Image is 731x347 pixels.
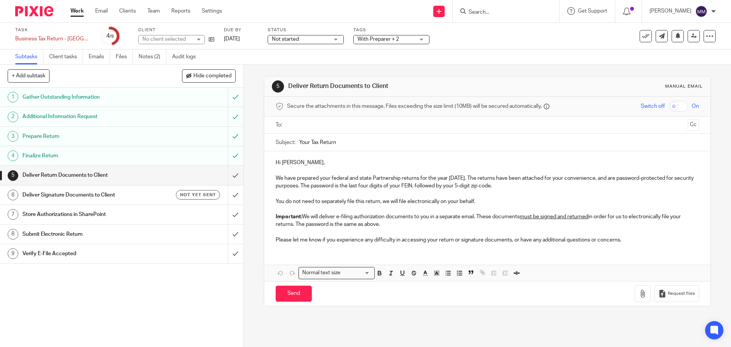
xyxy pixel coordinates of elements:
[287,102,542,110] span: Secure the attachments in this message. Files exceeding the size limit (10MB) will be secured aut...
[276,286,312,302] input: Send
[224,36,240,42] span: [DATE]
[8,69,49,82] button: + Add subtask
[172,50,201,64] a: Audit logs
[202,7,222,15] a: Settings
[22,150,154,162] h1: Finalize Return
[276,174,699,190] p: We have prepared your federal and state Partnership returns for the year [DATE]. The returns have...
[22,189,154,201] h1: Deliver Signature Documents to Client
[692,102,699,110] span: On
[8,248,18,259] div: 9
[353,27,429,33] label: Tags
[8,209,18,220] div: 7
[8,112,18,122] div: 2
[15,50,43,64] a: Subtasks
[8,190,18,200] div: 6
[89,50,110,64] a: Emails
[22,131,154,142] h1: Prepare Return
[665,83,703,90] div: Manual email
[276,121,284,129] label: To:
[138,27,214,33] label: Client
[22,248,154,259] h1: Verify E-File Accepted
[8,229,18,240] div: 8
[110,34,114,38] small: /9
[15,6,53,16] img: Pixie
[15,35,91,43] div: Business Tax Return - Naples
[139,50,166,64] a: Notes (2)
[193,73,231,79] span: Hide completed
[224,27,258,33] label: Due by
[650,7,691,15] p: [PERSON_NAME]
[276,214,302,219] strong: Important:
[8,92,18,102] div: 1
[641,102,665,110] span: Switch off
[276,139,295,146] label: Subject:
[95,7,108,15] a: Email
[298,267,375,279] div: Search for option
[22,229,154,240] h1: Submit Electronic Return
[49,50,83,64] a: Client tasks
[182,69,236,82] button: Hide completed
[142,35,192,43] div: No client selected
[22,209,154,220] h1: Store Authorizations in SharePoint
[300,269,342,277] span: Normal text size
[578,8,607,14] span: Get Support
[695,5,707,18] img: svg%3E
[288,82,504,90] h1: Deliver Return Documents to Client
[276,198,699,205] p: You do not need to separately file this return, we will file electronically on your behalf.
[8,150,18,161] div: 4
[22,91,154,103] h1: Gather Outstanding Information
[147,7,160,15] a: Team
[668,291,695,297] span: Request files
[654,285,699,302] button: Request files
[22,170,154,181] h1: Deliver Return Documents to Client
[116,50,133,64] a: Files
[171,7,190,15] a: Reports
[70,7,84,15] a: Work
[688,119,699,131] button: Cc
[8,131,18,142] div: 3
[343,269,370,277] input: Search for option
[8,170,18,181] div: 5
[276,236,699,244] p: Please let me know if you experience any difficulty in accessing your return or signature documen...
[106,32,114,40] div: 4
[276,213,699,229] p: We will deliver e-filing authorization documents to you in a separate email. These documents in o...
[520,214,588,219] u: must be signed and returned
[358,37,399,42] span: With Preparer + 2
[268,27,344,33] label: Status
[15,27,91,33] label: Task
[119,7,136,15] a: Clients
[468,9,536,16] input: Search
[15,35,91,43] div: Business Tax Return - [GEOGRAPHIC_DATA]
[22,111,154,122] h1: Additional Information Request
[276,159,699,166] p: Hi [PERSON_NAME],
[272,80,284,93] div: 5
[272,37,299,42] span: Not started
[180,192,216,198] span: Not yet sent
